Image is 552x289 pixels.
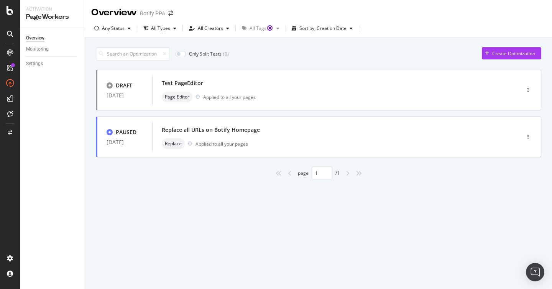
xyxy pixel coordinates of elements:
div: Test PageEditor [162,79,203,87]
div: PageWorkers [26,13,79,21]
div: PAUSED [116,128,136,136]
div: arrow-right-arrow-left [168,11,173,16]
div: Overview [91,6,137,19]
div: Any Status [102,26,125,31]
div: All Types [151,26,170,31]
button: All Creators [186,22,232,34]
a: Monitoring [26,45,79,53]
button: Sort by: Creation Date [289,22,356,34]
input: Search an Optimization [96,47,169,61]
a: Settings [26,60,79,68]
div: neutral label [162,92,192,102]
span: Replace [165,141,182,146]
div: neutral label [162,138,185,149]
div: angles-left [273,167,285,179]
div: Only Split Tests [189,51,222,57]
span: Page Editor [165,95,189,99]
button: Any Status [91,22,134,34]
div: page / 1 [298,166,340,180]
div: Monitoring [26,45,49,53]
div: Applied to all your pages [195,141,248,147]
div: All Tags [250,26,273,31]
div: Settings [26,60,43,68]
div: Replace all URLs on Botify Homepage [162,126,260,134]
div: [DATE] [107,92,143,99]
button: Create Optimization [482,47,541,59]
div: angles-right [353,167,365,179]
div: ( 0 ) [223,51,229,57]
div: Sort by: Creation Date [299,26,347,31]
a: Overview [26,34,79,42]
div: angle-right [343,167,353,179]
div: Botify PPA [140,10,165,17]
div: All Creators [198,26,223,31]
div: DRAFT [116,82,132,89]
div: [DATE] [107,139,143,145]
div: Create Optimization [492,50,535,57]
div: Tooltip anchor [266,25,273,31]
div: Open Intercom Messenger [526,263,544,281]
button: All TagsTooltip anchor [239,22,283,34]
div: Activation [26,6,79,13]
div: Overview [26,34,44,42]
div: angle-left [285,167,295,179]
div: Applied to all your pages [203,94,256,100]
button: All Types [140,22,179,34]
